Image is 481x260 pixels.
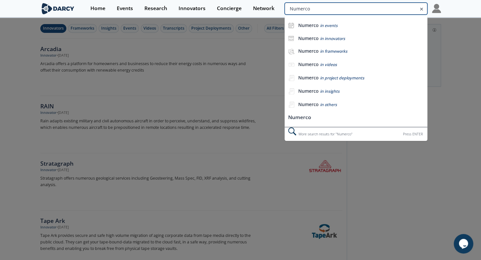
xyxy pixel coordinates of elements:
[432,4,441,13] img: Profile
[298,88,318,94] b: Numerco
[288,35,294,41] img: icon
[253,6,274,11] div: Network
[320,89,339,94] span: in insights
[403,131,423,138] div: Press ENTER
[288,22,294,28] img: icon
[320,23,337,28] span: in events
[117,6,133,11] div: Events
[285,127,427,141] div: More search results for " Numerco "
[90,6,105,11] div: Home
[454,234,474,253] iframe: chat widget
[179,6,206,11] div: Innovators
[298,48,318,54] b: Numerco
[298,22,318,28] b: Numerco
[217,6,242,11] div: Concierge
[320,62,337,67] span: in videos
[298,101,318,107] b: Numerco
[320,102,337,107] span: in others
[320,48,347,54] span: in frameworks
[320,75,364,81] span: in project deployments
[40,3,76,14] img: logo-wide.svg
[298,35,318,41] b: Numerco
[285,3,427,15] input: Advanced Search
[285,112,427,124] li: Numerco
[298,61,318,67] b: Numerco
[144,6,167,11] div: Research
[298,75,318,81] b: Numerco
[320,36,345,41] span: in innovators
